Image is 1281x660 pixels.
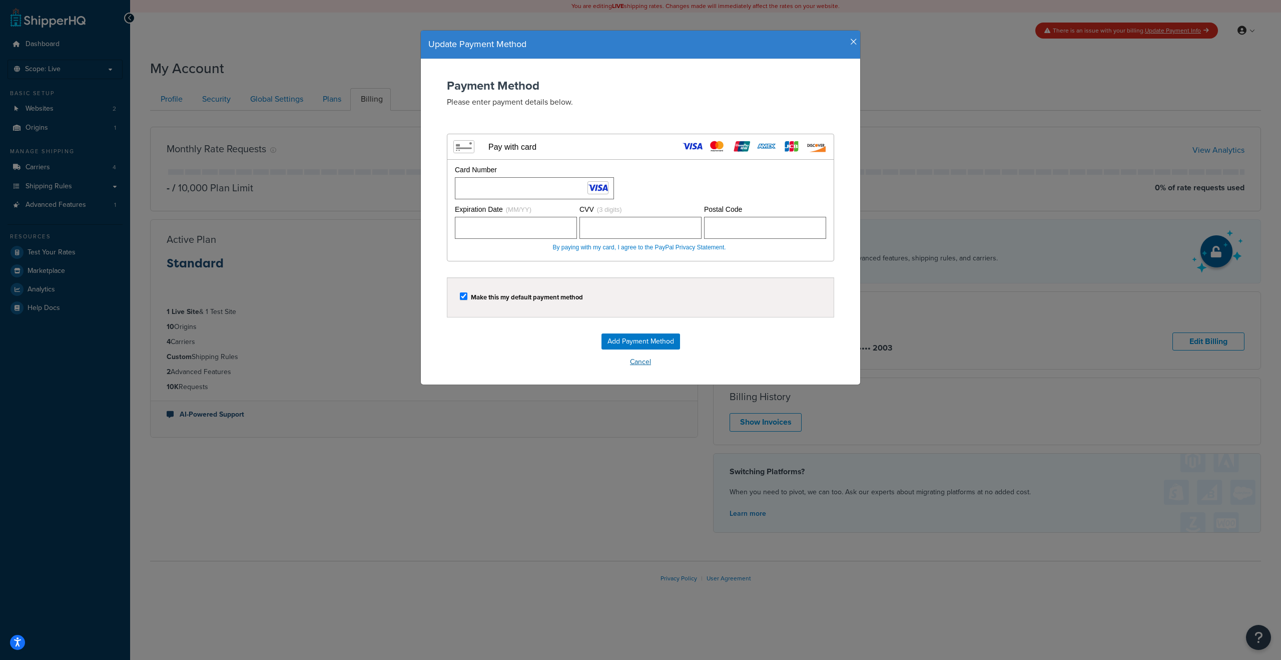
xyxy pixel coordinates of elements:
div: Pay with card [488,142,536,152]
h2: Payment Method [447,79,834,92]
a: By paying with my card, I agree to the PayPal Privacy Statement. [552,244,726,251]
iframe: Secure Credit Card Frame - Postal Code [709,217,822,238]
div: Card Number [455,165,614,175]
label: Make this my default payment method [471,293,583,301]
iframe: Secure Credit Card Frame - Expiration Date [459,217,572,238]
input: Add Payment Method [601,334,680,350]
p: Please enter payment details below. [447,96,834,108]
span: (3 digits) [597,206,622,213]
button: Cancel [431,355,850,370]
div: Postal Code [704,205,826,215]
iframe: Secure Credit Card Frame - CVV [584,217,697,238]
span: (MM/YY) [506,206,531,213]
h4: Update Payment Method [428,38,853,51]
div: Expiration Date [455,205,577,215]
div: CVV [579,205,702,215]
iframe: Secure Credit Card Frame - Credit Card Number [459,178,609,199]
